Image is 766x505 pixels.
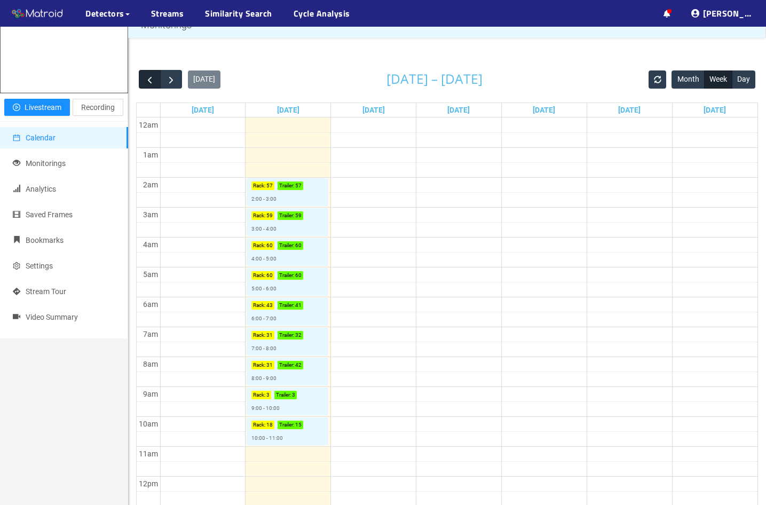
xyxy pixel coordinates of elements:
[279,301,294,310] p: Trailer :
[279,182,294,190] p: Trailer :
[13,262,20,270] span: setting
[141,298,160,310] div: 6am
[295,271,302,280] p: 60
[266,271,273,280] p: 60
[295,331,302,340] p: 32
[253,241,265,250] p: Rack :
[13,104,20,112] span: play-circle
[141,239,160,250] div: 4am
[275,103,302,117] a: Go to August 18, 2025
[26,185,56,193] span: Analytics
[295,421,302,429] p: 15
[141,388,160,400] div: 9am
[141,149,160,161] div: 1am
[266,182,273,190] p: 57
[445,103,472,117] a: Go to August 20, 2025
[266,391,270,399] p: 3
[295,301,302,310] p: 41
[266,301,273,310] p: 43
[253,331,265,340] p: Rack :
[26,210,73,219] span: Saved Frames
[188,70,220,89] button: [DATE]
[26,236,64,244] span: Bookmarks
[251,285,277,293] p: 5:00 - 6:00
[732,70,755,89] button: Day
[1,12,9,92] img: 1755528953.071031.jpg
[295,361,302,369] p: 42
[251,404,280,413] p: 9:00 - 10:00
[151,7,184,20] a: Streams
[139,70,161,89] button: Previous Week
[141,209,160,220] div: 3am
[279,331,294,340] p: Trailer :
[11,6,64,22] img: Matroid logo
[266,241,273,250] p: 60
[279,361,294,369] p: Trailer :
[386,72,483,86] h2: [DATE] – [DATE]
[141,358,160,370] div: 8am
[26,262,53,270] span: Settings
[279,211,294,220] p: Trailer :
[279,241,294,250] p: Trailer :
[25,101,61,113] span: Livestream
[266,331,273,340] p: 31
[251,344,277,353] p: 7:00 - 8:00
[137,448,160,460] div: 11am
[292,391,295,399] p: 3
[701,103,728,117] a: Go to August 23, 2025
[276,391,291,399] p: Trailer :
[294,7,350,20] a: Cycle Analysis
[253,391,265,399] p: Rack :
[160,70,182,89] button: Next Week
[253,182,265,190] p: Rack :
[85,7,124,20] span: Detectors
[137,418,160,430] div: 10am
[141,328,160,340] div: 7am
[531,103,557,117] a: Go to August 21, 2025
[251,195,277,203] p: 2:00 - 3:00
[253,271,265,280] p: Rack :
[295,182,302,190] p: 57
[205,7,272,20] a: Similarity Search
[251,225,277,233] p: 3:00 - 4:00
[616,103,643,117] a: Go to August 22, 2025
[26,133,56,142] span: Calendar
[13,134,20,141] span: calendar
[672,70,704,89] button: Month
[251,434,283,443] p: 10:00 - 11:00
[251,255,277,263] p: 4:00 - 5:00
[279,421,294,429] p: Trailer :
[266,421,273,429] p: 18
[295,241,302,250] p: 60
[141,269,160,280] div: 5am
[141,179,160,191] div: 2am
[4,99,70,116] button: play-circleLivestream
[137,478,160,490] div: 12pm
[81,101,115,113] span: Recording
[704,70,732,89] button: Week
[266,361,273,369] p: 31
[189,103,216,117] a: Go to August 17, 2025
[253,361,265,369] p: Rack :
[251,374,277,383] p: 8:00 - 9:00
[253,301,265,310] p: Rack :
[73,99,123,116] button: Recording
[251,314,277,323] p: 6:00 - 7:00
[137,119,160,131] div: 12am
[266,211,273,220] p: 59
[279,271,294,280] p: Trailer :
[360,103,387,117] a: Go to August 19, 2025
[26,313,78,321] span: Video Summary
[26,159,66,168] span: Monitorings
[253,211,265,220] p: Rack :
[295,211,302,220] p: 59
[253,421,265,429] p: Rack :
